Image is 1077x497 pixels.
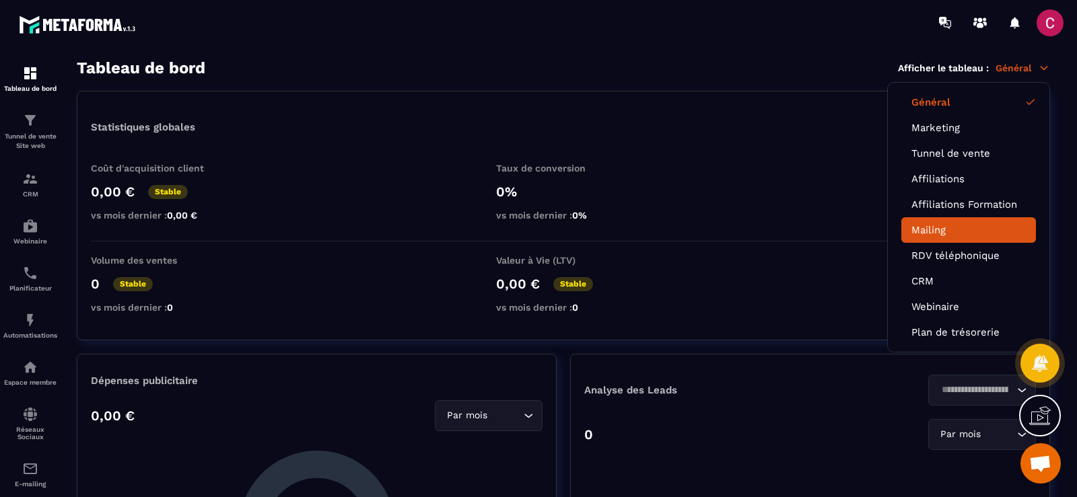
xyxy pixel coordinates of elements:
[584,426,593,443] p: 0
[91,210,225,221] p: vs mois dernier :
[3,302,57,349] a: automationsautomationsAutomatisations
[937,383,1014,397] input: Search for option
[3,426,57,441] p: Réseaux Sociaux
[22,65,38,81] img: formation
[3,332,57,339] p: Automatisations
[553,277,593,291] p: Stable
[496,210,631,221] p: vs mois dernier :
[911,250,1026,262] a: RDV téléphonique
[22,265,38,281] img: scheduler
[3,255,57,302] a: schedulerschedulerPlanificateur
[572,302,578,313] span: 0
[496,255,631,266] p: Valeur à Vie (LTV)
[22,359,38,375] img: automations
[898,63,989,73] p: Afficher le tableau :
[148,185,188,199] p: Stable
[19,12,140,37] img: logo
[113,277,153,291] p: Stable
[496,302,631,313] p: vs mois dernier :
[91,375,543,387] p: Dépenses publicitaire
[22,171,38,187] img: formation
[911,198,1026,211] a: Affiliations Formation
[444,408,490,423] span: Par mois
[3,161,57,208] a: formationformationCRM
[983,427,1014,442] input: Search for option
[22,406,38,422] img: social-network
[91,408,135,424] p: 0,00 €
[996,62,1050,74] p: Général
[3,396,57,451] a: social-networksocial-networkRéseaux Sociaux
[572,210,587,221] span: 0%
[167,302,173,313] span: 0
[77,59,205,77] h3: Tableau de bord
[496,184,631,200] p: 0%
[937,427,983,442] span: Par mois
[928,419,1036,450] div: Search for option
[435,400,543,431] div: Search for option
[167,210,197,221] span: 0,00 €
[911,224,1026,236] a: Mailing
[91,184,135,200] p: 0,00 €
[22,218,38,234] img: automations
[928,375,1036,406] div: Search for option
[3,85,57,92] p: Tableau de bord
[911,96,1026,108] a: Général
[496,163,631,174] p: Taux de conversion
[3,208,57,255] a: automationsautomationsWebinaire
[3,349,57,396] a: automationsautomationsEspace membre
[3,132,57,151] p: Tunnel de vente Site web
[3,379,57,386] p: Espace membre
[22,112,38,128] img: formation
[911,122,1026,134] a: Marketing
[911,173,1026,185] a: Affiliations
[91,276,100,292] p: 0
[911,326,1026,338] a: Plan de trésorerie
[91,121,195,133] p: Statistiques globales
[3,237,57,245] p: Webinaire
[91,163,225,174] p: Coût d'acquisition client
[22,461,38,477] img: email
[490,408,520,423] input: Search for option
[3,190,57,198] p: CRM
[496,276,540,292] p: 0,00 €
[911,275,1026,287] a: CRM
[91,255,225,266] p: Volume des ventes
[1020,443,1061,484] div: Ouvrir le chat
[91,302,225,313] p: vs mois dernier :
[911,301,1026,313] a: Webinaire
[3,480,57,488] p: E-mailing
[3,284,57,292] p: Planificateur
[3,55,57,102] a: formationformationTableau de bord
[584,384,810,396] p: Analyse des Leads
[911,147,1026,159] a: Tunnel de vente
[22,312,38,328] img: automations
[3,102,57,161] a: formationformationTunnel de vente Site web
